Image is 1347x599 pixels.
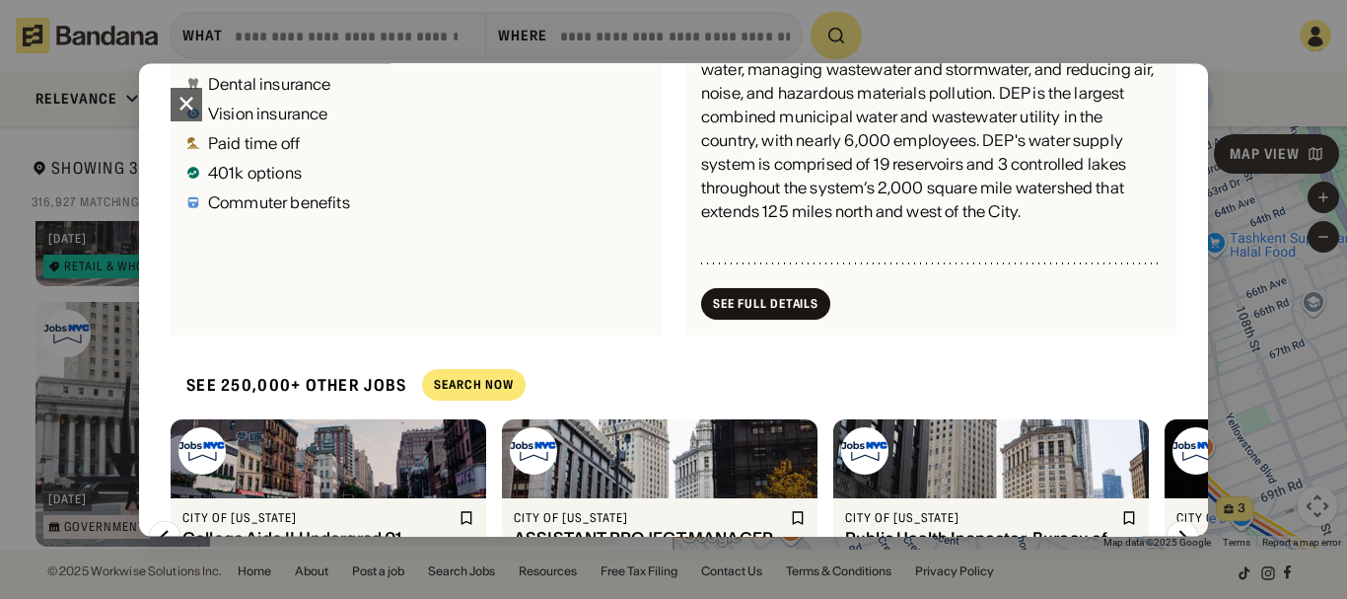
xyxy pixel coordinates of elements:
div: 401k options [208,165,302,181]
img: City of New York logo [510,427,557,475]
div: Vision insurance [208,106,328,121]
img: City of New York logo [178,427,226,475]
div: Commuter benefits [208,194,350,210]
div: Health insurance [208,46,331,62]
div: City of [US_STATE] [182,510,455,526]
div: See Full Details [713,298,818,310]
img: Right Arrow [1167,521,1198,553]
div: City of [US_STATE] [845,510,1117,526]
div: Paid time off [208,135,300,151]
img: Left Arrow [149,521,180,553]
div: See 250,000+ other jobs [171,359,406,412]
div: ASSISTANT PROJECT MANAGER - 33231 [514,530,786,567]
div: Public Health Inspector, Bureau of Food Safety and Community Sanitation - 27121 [845,530,1117,567]
img: City of New York logo [1172,427,1220,475]
img: City of New York logo [841,427,888,475]
div: Dental insurance [208,76,331,92]
div: City of [US_STATE] [514,510,786,526]
div: College Aide II Undergrad 01 - 12696 [182,530,455,567]
div: Search Now [434,380,514,392]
